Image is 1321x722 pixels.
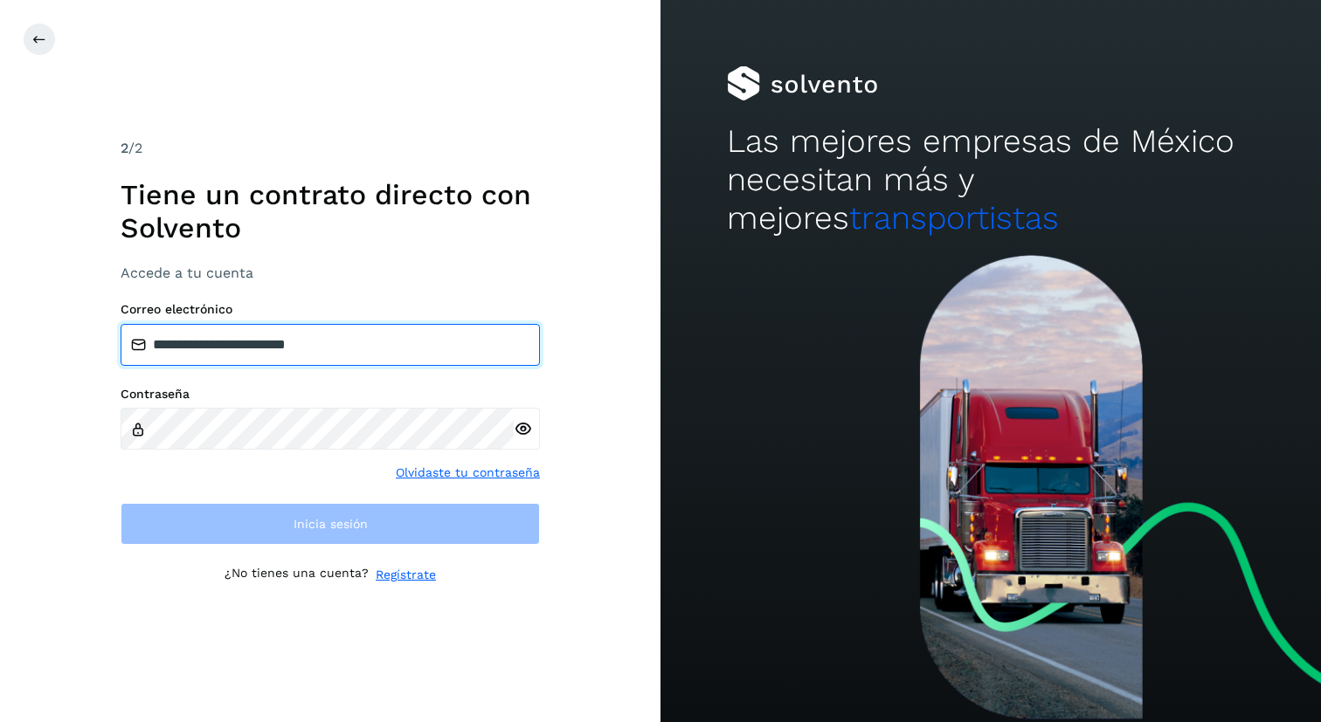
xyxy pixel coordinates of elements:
h3: Accede a tu cuenta [121,265,540,281]
a: Regístrate [376,566,436,584]
span: transportistas [849,199,1059,237]
h2: Las mejores empresas de México necesitan más y mejores [727,122,1255,238]
span: 2 [121,140,128,156]
a: Olvidaste tu contraseña [396,464,540,482]
span: Inicia sesión [294,518,368,530]
div: /2 [121,138,540,159]
button: Inicia sesión [121,503,540,545]
label: Contraseña [121,387,540,402]
label: Correo electrónico [121,302,540,317]
p: ¿No tienes una cuenta? [225,566,369,584]
h1: Tiene un contrato directo con Solvento [121,178,540,245]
